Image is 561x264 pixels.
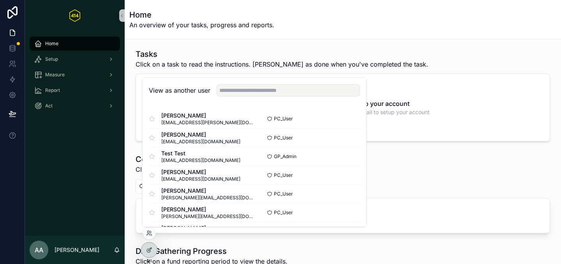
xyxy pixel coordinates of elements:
span: Home [45,40,58,47]
span: [PERSON_NAME] [161,131,240,139]
span: [EMAIL_ADDRESS][PERSON_NAME][DOMAIN_NAME] [161,120,254,126]
h2: No actions have been added to your account [277,99,409,108]
span: Act [45,103,53,109]
span: Click on a task to read the instructions. [PERSON_NAME] as done when you've completed the task. [136,60,428,69]
span: [PERSON_NAME][EMAIL_ADDRESS][DOMAIN_NAME] [161,195,254,201]
span: [EMAIL_ADDRESS][DOMAIN_NAME] [161,139,240,145]
span: Test Test [161,150,240,157]
a: Report [30,83,120,97]
h2: View as another user [149,86,210,95]
span: AA [35,245,43,255]
span: [PERSON_NAME] [161,187,254,195]
span: Measure [45,72,65,78]
span: An overview of your tasks, progress and reports. [129,20,274,30]
span: [PERSON_NAME] [161,206,254,213]
span: Report [45,87,60,93]
div: scrollable content [25,31,125,123]
span: Click on a record to view the details [136,165,242,174]
h1: Home [129,9,274,20]
a: Home [30,37,120,51]
span: PC_User [274,209,293,216]
span: PC_User [274,135,293,141]
span: PC_User [274,116,293,122]
span: PC_User [274,191,293,197]
span: [EMAIL_ADDRESS][DOMAIN_NAME] [161,157,240,164]
span: PC_User [274,172,293,178]
span: GP_Admin [274,153,296,160]
h1: Complete all Data Requests [136,154,242,165]
h1: Data Gathering Progress [136,246,288,257]
span: [PERSON_NAME] [161,168,240,176]
img: App logo [69,9,80,22]
span: [PERSON_NAME] [161,112,254,120]
span: [EMAIL_ADDRESS][DOMAIN_NAME] [161,176,240,182]
p: [PERSON_NAME] [55,246,99,254]
span: [PERSON_NAME] [161,224,254,232]
a: Setup [30,52,120,66]
h1: Tasks [136,49,428,60]
a: Act [30,99,120,113]
a: Measure [30,68,120,82]
span: [PERSON_NAME][EMAIL_ADDRESS][DOMAIN_NAME] [161,213,254,220]
span: Setup [45,56,58,62]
